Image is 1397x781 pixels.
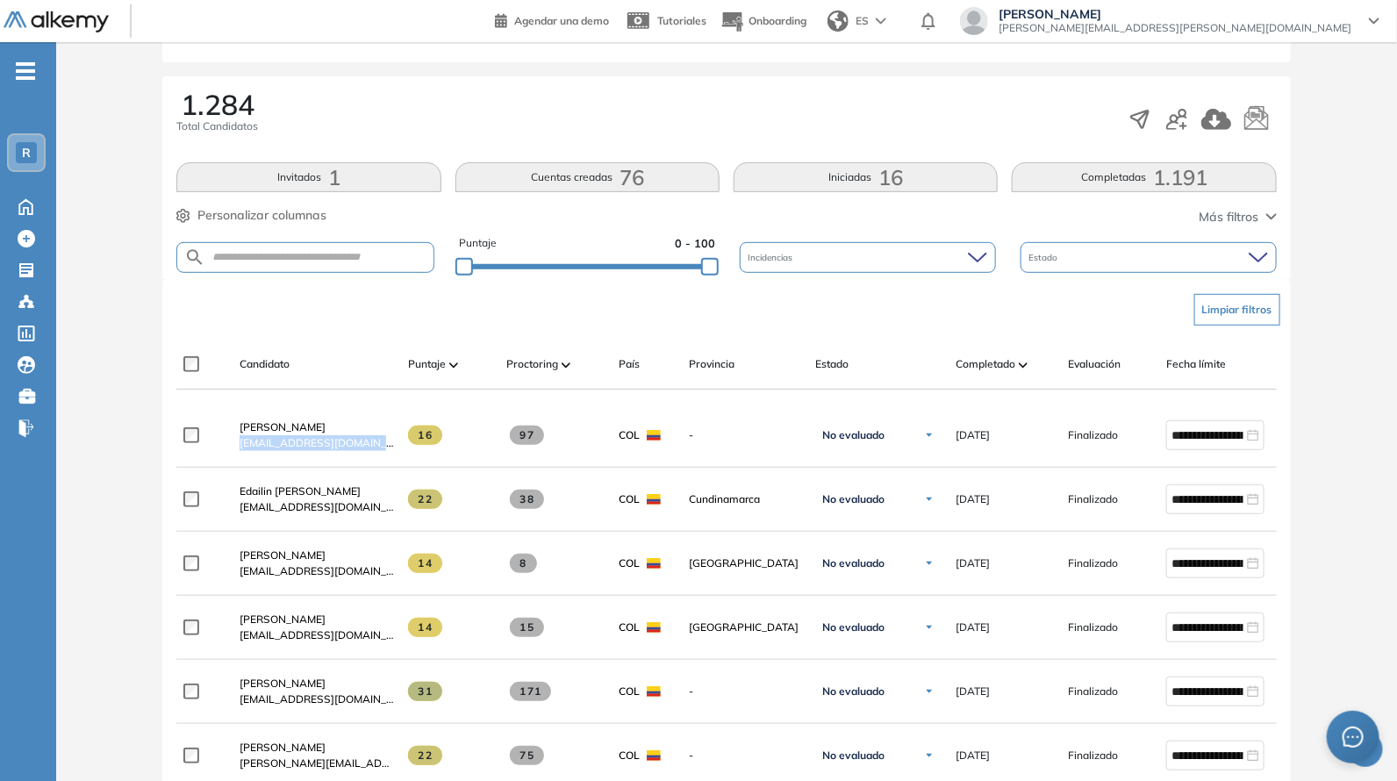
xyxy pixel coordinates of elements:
[999,7,1351,21] span: [PERSON_NAME]
[240,548,326,562] span: [PERSON_NAME]
[240,612,394,627] a: [PERSON_NAME]
[619,356,640,372] span: País
[1194,294,1280,326] button: Limpiar filtros
[619,620,640,635] span: COL
[647,430,661,441] img: COL
[689,491,801,507] span: Cundinamarca
[956,684,990,699] span: [DATE]
[240,484,394,499] a: Edailin [PERSON_NAME]
[240,677,326,690] span: [PERSON_NAME]
[1029,251,1062,264] span: Estado
[181,90,254,118] span: 1.284
[1021,242,1277,273] div: Estado
[510,618,544,637] span: 15
[647,750,661,761] img: COL
[999,21,1351,35] span: [PERSON_NAME][EMAIL_ADDRESS][PERSON_NAME][DOMAIN_NAME]
[657,14,706,27] span: Tutoriales
[924,494,935,505] img: Ícono de flecha
[924,622,935,633] img: Ícono de flecha
[856,13,869,29] span: ES
[1068,620,1118,635] span: Finalizado
[822,620,885,634] span: No evaluado
[1068,555,1118,571] span: Finalizado
[240,676,394,691] a: [PERSON_NAME]
[240,613,326,626] span: [PERSON_NAME]
[408,356,446,372] span: Puntaje
[240,740,394,756] a: [PERSON_NAME]
[619,555,640,571] span: COL
[240,563,394,579] span: [EMAIL_ADDRESS][DOMAIN_NAME]
[4,11,109,33] img: Logo
[510,746,544,765] span: 75
[822,428,885,442] span: No evaluado
[240,627,394,643] span: [EMAIL_ADDRESS][DOMAIN_NAME]
[408,490,442,509] span: 22
[647,686,661,697] img: COL
[822,684,885,699] span: No evaluado
[1012,162,1276,192] button: Completadas1.191
[16,69,35,73] i: -
[1343,727,1364,748] span: message
[1068,748,1118,763] span: Finalizado
[619,491,640,507] span: COL
[689,427,801,443] span: -
[689,748,801,763] span: -
[240,420,326,433] span: [PERSON_NAME]
[647,558,661,569] img: COL
[240,756,394,771] span: [PERSON_NAME][EMAIL_ADDRESS][DOMAIN_NAME]
[240,435,394,451] span: [EMAIL_ADDRESS][DOMAIN_NAME]
[619,748,640,763] span: COL
[408,618,442,637] span: 14
[1068,684,1118,699] span: Finalizado
[408,682,442,701] span: 31
[689,620,801,635] span: [GEOGRAPHIC_DATA]
[240,484,361,498] span: Edailin [PERSON_NAME]
[1166,356,1226,372] span: Fecha límite
[956,356,1015,372] span: Completado
[689,555,801,571] span: [GEOGRAPHIC_DATA]
[408,554,442,573] span: 14
[197,206,326,225] span: Personalizar columnas
[240,741,326,754] span: [PERSON_NAME]
[408,426,442,445] span: 16
[720,3,806,40] button: Onboarding
[455,162,720,192] button: Cuentas creadas76
[876,18,886,25] img: arrow
[924,750,935,761] img: Ícono de flecha
[176,206,326,225] button: Personalizar columnas
[1068,491,1118,507] span: Finalizado
[675,235,715,252] span: 0 - 100
[619,427,640,443] span: COL
[510,490,544,509] span: 38
[562,362,570,368] img: [missing "en.ARROW_ALT" translation]
[22,146,31,160] span: R
[459,235,497,252] span: Puntaje
[647,622,661,633] img: COL
[956,620,990,635] span: [DATE]
[510,554,537,573] span: 8
[924,686,935,697] img: Ícono de flecha
[510,682,551,701] span: 171
[1200,208,1259,226] span: Más filtros
[514,14,609,27] span: Agendar una demo
[240,499,394,515] span: [EMAIL_ADDRESS][DOMAIN_NAME]
[924,558,935,569] img: Ícono de flecha
[822,749,885,763] span: No evaluado
[240,356,290,372] span: Candidato
[822,492,885,506] span: No evaluado
[1200,208,1277,226] button: Más filtros
[956,491,990,507] span: [DATE]
[956,748,990,763] span: [DATE]
[734,162,998,192] button: Iniciadas16
[689,684,801,699] span: -
[240,691,394,707] span: [EMAIL_ADDRESS][DOMAIN_NAME]
[619,684,640,699] span: COL
[956,555,990,571] span: [DATE]
[924,430,935,441] img: Ícono de flecha
[956,427,990,443] span: [DATE]
[1019,362,1028,368] img: [missing "en.ARROW_ALT" translation]
[740,242,996,273] div: Incidencias
[176,162,441,192] button: Invitados1
[749,251,797,264] span: Incidencias
[827,11,849,32] img: world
